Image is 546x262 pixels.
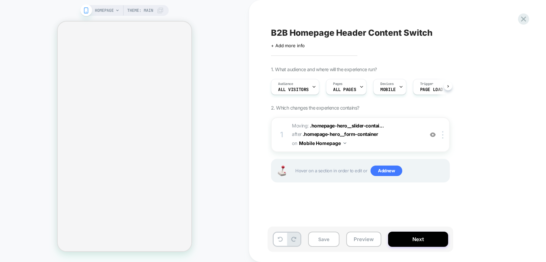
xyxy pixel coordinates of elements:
span: Theme: MAIN [127,5,153,16]
button: Mobile Homepage [299,138,346,148]
span: Trigger [420,82,433,86]
span: Page Load [420,87,443,92]
button: Save [308,232,339,247]
span: Hover on a section in order to edit or [295,166,446,176]
span: B2B Homepage Header Content Switch [271,28,433,38]
span: All Visitors [278,87,309,92]
img: Joystick [275,166,289,176]
img: crossed eye [430,132,436,138]
span: 1. What audience and where will the experience run? [271,66,377,72]
span: Devices [380,82,393,86]
span: Moving: [292,121,420,148]
span: .homepage-hero__slider-contai... [310,123,384,128]
img: close [442,131,443,139]
span: ALL PAGES [333,87,356,92]
span: Audience [278,82,293,86]
span: 2. Which changes the experience contains? [271,105,359,111]
span: Pages [333,82,343,86]
span: on [292,139,297,147]
span: MOBILE [380,87,395,92]
div: 1 [278,128,285,142]
span: Add new [371,166,402,176]
img: down arrow [344,142,346,144]
button: Preview [346,232,381,247]
span: + Add more info [271,43,305,48]
span: .homepage-hero__form-container [303,131,378,137]
button: Next [388,232,448,247]
span: after [292,131,302,137]
span: HOMEPAGE [95,5,114,16]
